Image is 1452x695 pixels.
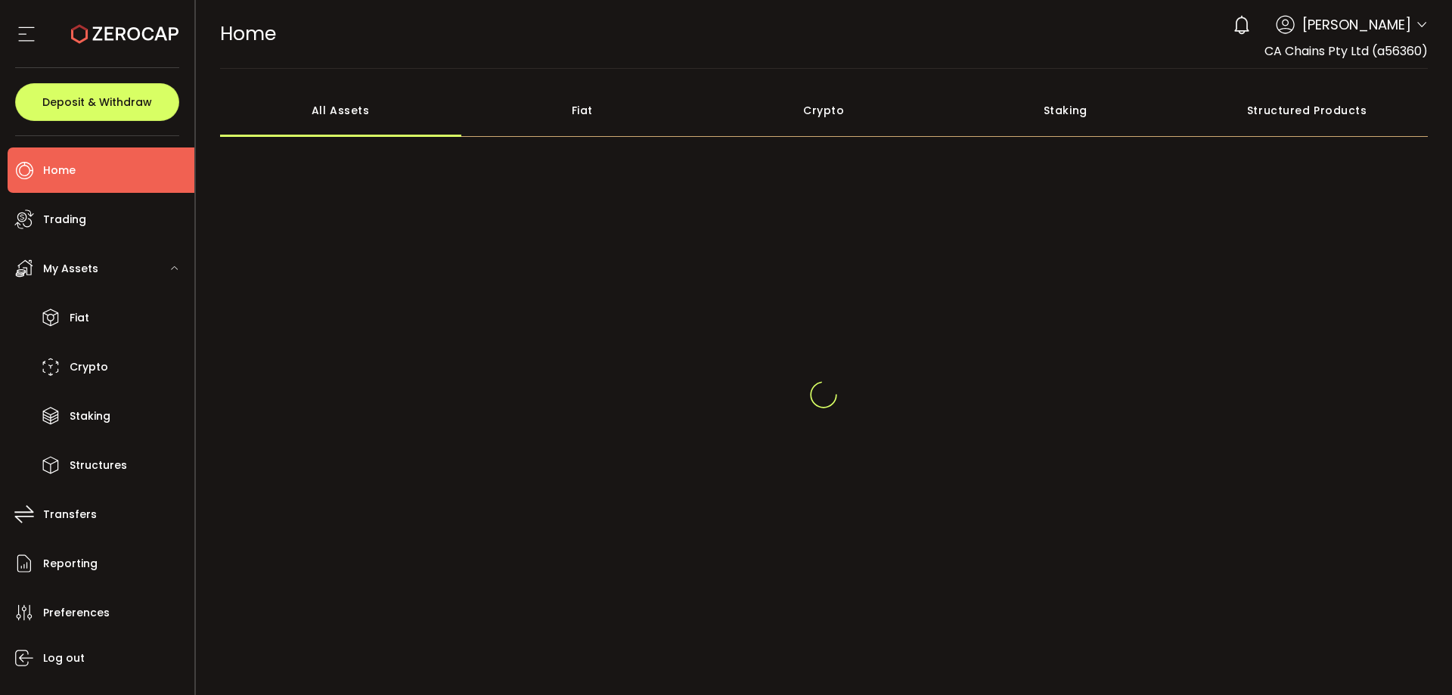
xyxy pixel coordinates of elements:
[43,647,85,669] span: Log out
[1264,42,1428,60] span: CA Chains Pty Ltd (a56360)
[43,258,98,280] span: My Assets
[461,84,703,137] div: Fiat
[220,84,462,137] div: All Assets
[70,356,108,378] span: Crypto
[42,97,152,107] span: Deposit & Withdraw
[945,84,1187,137] div: Staking
[43,209,86,231] span: Trading
[43,160,76,182] span: Home
[43,553,98,575] span: Reporting
[43,602,110,624] span: Preferences
[220,20,276,47] span: Home
[1302,14,1411,35] span: [PERSON_NAME]
[703,84,945,137] div: Crypto
[70,307,89,329] span: Fiat
[1187,84,1429,137] div: Structured Products
[70,455,127,476] span: Structures
[43,504,97,526] span: Transfers
[70,405,110,427] span: Staking
[15,83,179,121] button: Deposit & Withdraw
